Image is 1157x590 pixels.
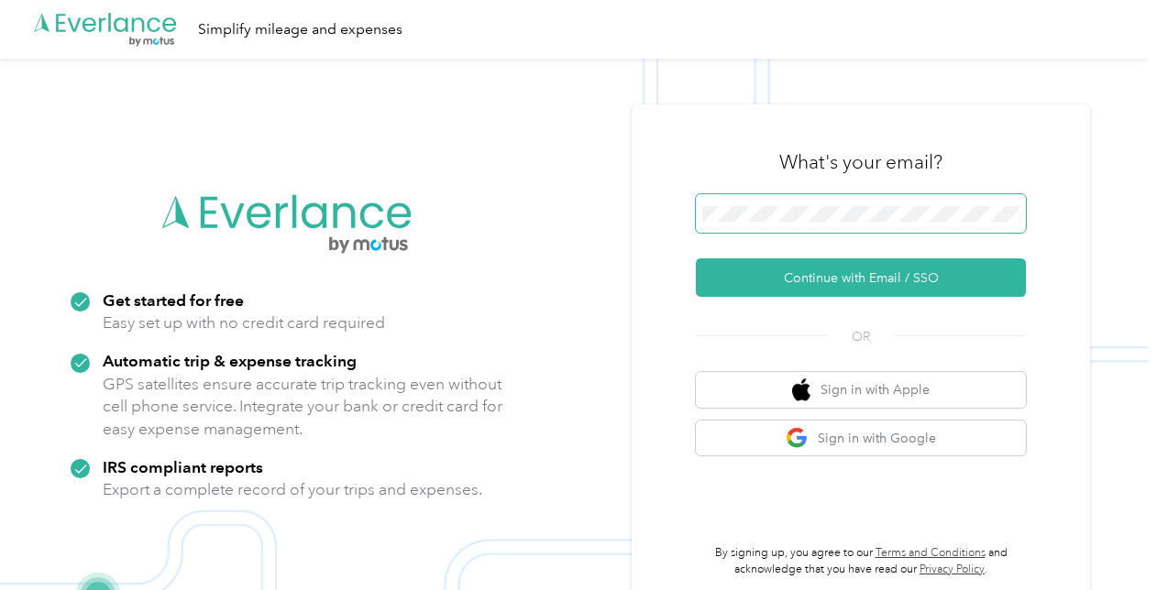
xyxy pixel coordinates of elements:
[920,563,985,576] a: Privacy Policy
[696,421,1026,456] button: google logoSign in with Google
[103,311,385,334] p: Easy set up with no credit card required
[103,373,503,441] p: GPS satellites ensure accurate trip tracking even without cell phone service. Integrate your bank...
[779,149,942,175] h3: What's your email?
[876,546,986,560] a: Terms and Conditions
[103,351,357,370] strong: Automatic trip & expense tracking
[792,378,810,401] img: apple logo
[103,457,263,476] strong: IRS compliant reports
[103,478,482,501] p: Export a complete record of your trips and expenses.
[786,427,809,450] img: google logo
[696,545,1026,577] p: By signing up, you agree to our and acknowledge that you have read our .
[198,18,402,41] div: Simplify mileage and expenses
[829,327,893,346] span: OR
[696,372,1026,408] button: apple logoSign in with Apple
[696,258,1026,297] button: Continue with Email / SSO
[103,290,244,310] strong: Get started for free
